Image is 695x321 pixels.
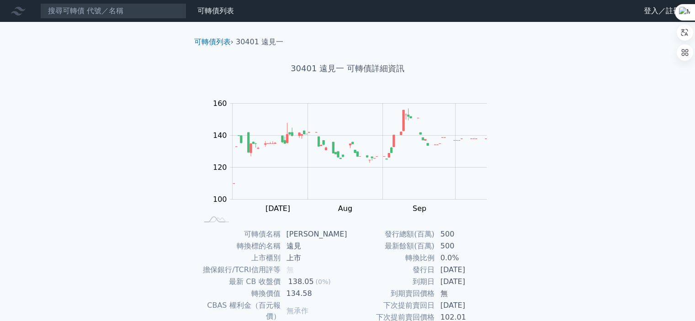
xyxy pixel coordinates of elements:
td: 轉換標的名稱 [198,240,281,252]
td: 上市櫃別 [198,252,281,264]
td: [DATE] [435,300,498,311]
tspan: 120 [213,163,227,172]
li: 30401 遠見一 [236,37,283,47]
td: [DATE] [435,264,498,276]
span: 無承作 [286,306,308,315]
td: [PERSON_NAME] [281,228,348,240]
a: 登入／註冊 [637,4,688,18]
li: › [194,37,233,47]
td: 最新餘額(百萬) [348,240,435,252]
td: 發行日 [348,264,435,276]
td: 500 [435,240,498,252]
h1: 30401 遠見一 可轉債詳細資訊 [187,62,509,75]
div: 聊天小工具 [649,277,695,321]
g: Chart [208,99,500,213]
tspan: [DATE] [265,204,290,213]
a: 可轉債列表 [194,37,231,46]
iframe: Chat Widget [649,277,695,321]
td: 轉換比例 [348,252,435,264]
td: 上市 [281,252,348,264]
a: 可轉債列表 [197,6,234,15]
input: 搜尋可轉債 代號／名稱 [40,3,186,19]
td: 轉換價值 [198,288,281,300]
td: 0.0% [435,252,498,264]
span: 無 [286,265,294,274]
span: (0%) [316,278,331,285]
td: 無 [435,288,498,300]
td: 下次提前賣回日 [348,300,435,311]
td: 可轉債名稱 [198,228,281,240]
td: 擔保銀行/TCRI信用評等 [198,264,281,276]
td: 500 [435,228,498,240]
td: 最新 CB 收盤價 [198,276,281,288]
g: Series [233,109,487,184]
td: 134.58 [281,288,348,300]
td: 到期賣回價格 [348,288,435,300]
td: 發行總額(百萬) [348,228,435,240]
tspan: Aug [338,204,352,213]
tspan: 160 [213,99,227,108]
tspan: 140 [213,131,227,140]
td: [DATE] [435,276,498,288]
tspan: 100 [213,195,227,204]
div: 138.05 [286,276,316,287]
td: 遠見 [281,240,348,252]
td: 到期日 [348,276,435,288]
tspan: Sep [413,204,426,213]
